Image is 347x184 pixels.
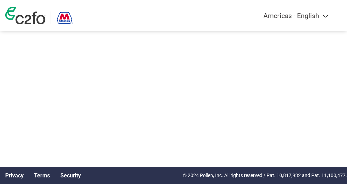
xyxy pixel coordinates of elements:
p: © 2024 Pollen, Inc. All rights reserved / Pat. 10,817,932 and Pat. 11,100,477. [183,172,347,179]
a: Terms [34,172,50,179]
a: Security [60,172,81,179]
img: Marathon Petroleum [56,11,73,24]
img: c2fo logo [5,7,45,24]
a: Privacy [5,172,24,179]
